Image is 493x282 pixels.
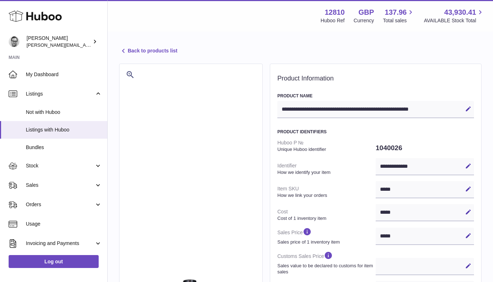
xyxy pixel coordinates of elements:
strong: How we identify your item [277,169,374,176]
strong: Cost of 1 inventory item [277,215,374,222]
a: Back to products list [119,47,177,55]
img: alex@digidistiller.com [9,36,19,47]
dt: Sales Price [277,224,376,248]
dd: 1040026 [376,140,474,156]
a: Log out [9,255,99,268]
span: 137.96 [385,8,407,17]
a: 43,930.41 AVAILABLE Stock Total [424,8,484,24]
strong: Unique Huboo identifier [277,146,374,153]
dt: Huboo P № [277,137,376,155]
dt: Customs Sales Price [277,248,376,278]
span: Not with Huboo [26,109,102,116]
span: AVAILABLE Stock Total [424,17,484,24]
strong: Sales price of 1 inventory item [277,239,374,245]
span: Stock [26,162,94,169]
span: Orders [26,201,94,208]
strong: 12810 [325,8,345,17]
div: [PERSON_NAME] [27,35,91,48]
h3: Product Name [277,93,474,99]
span: Bundles [26,144,102,151]
strong: Sales value to be declared to customs for item sales [277,263,374,275]
span: Total sales [383,17,415,24]
span: Usage [26,221,102,227]
span: My Dashboard [26,71,102,78]
dt: Cost [277,205,376,224]
div: Currency [354,17,374,24]
span: Invoicing and Payments [26,240,94,247]
span: [PERSON_NAME][EMAIL_ADDRESS][DOMAIN_NAME] [27,42,144,48]
strong: GBP [358,8,374,17]
h3: Product Identifiers [277,129,474,135]
span: Sales [26,182,94,189]
h2: Product Information [277,75,474,83]
span: Listings with Huboo [26,126,102,133]
strong: How we link your orders [277,192,374,199]
dt: Identifier [277,160,376,178]
div: Huboo Ref [321,17,345,24]
span: Listings [26,91,94,97]
dt: Item SKU [277,182,376,201]
span: 43,930.41 [444,8,476,17]
a: 137.96 Total sales [383,8,415,24]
